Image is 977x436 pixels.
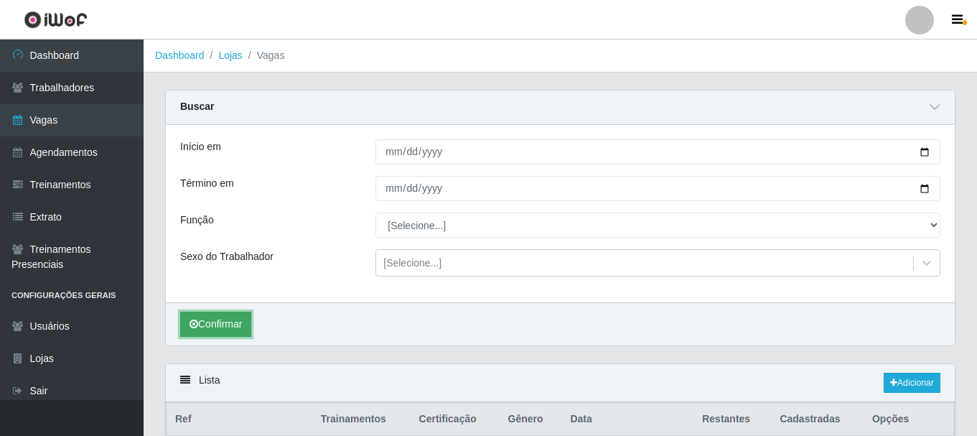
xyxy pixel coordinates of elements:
[243,48,285,63] li: Vagas
[375,139,940,164] input: 00/00/0000
[144,40,977,73] nav: breadcrumb
[180,312,251,337] button: Confirmar
[180,213,214,228] label: Função
[218,50,242,61] a: Lojas
[884,373,940,393] a: Adicionar
[24,11,88,29] img: CoreUI Logo
[180,139,221,154] label: Início em
[180,249,274,264] label: Sexo do Trabalhador
[375,176,940,201] input: 00/00/0000
[180,176,234,191] label: Término em
[180,101,214,112] strong: Buscar
[166,364,955,402] div: Lista
[383,256,441,271] div: [Selecione...]
[155,50,205,61] a: Dashboard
